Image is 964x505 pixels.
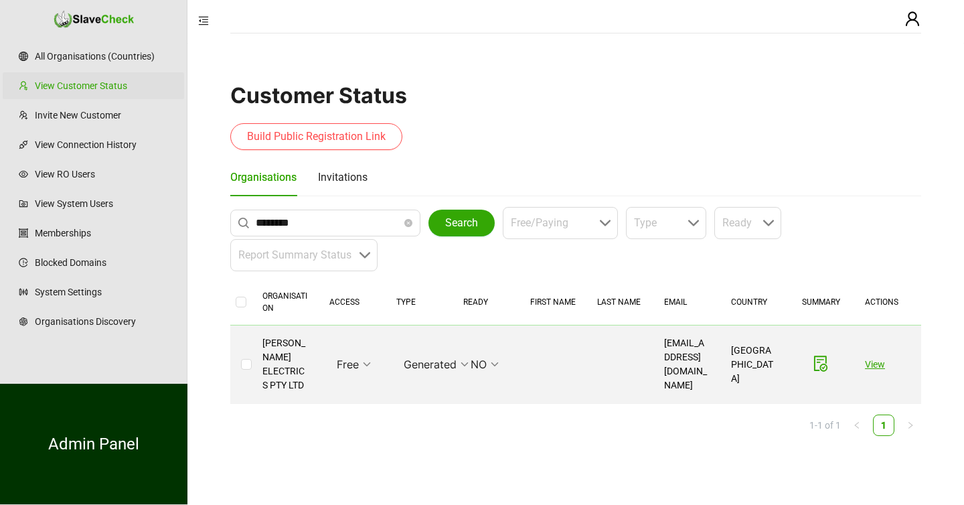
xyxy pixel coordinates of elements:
[35,161,173,188] a: View RO Users
[337,354,371,374] span: Free
[252,279,319,326] th: ORGANISATION
[35,249,173,276] a: Blocked Domains
[873,415,894,436] li: 1
[809,418,841,439] li: 1-1 of 1
[900,415,921,436] li: Next Page
[471,354,499,374] span: NO
[853,421,861,429] span: left
[35,43,173,70] a: All Organisations (Countries)
[720,279,787,326] th: COUNTRY
[846,415,868,436] button: left
[854,279,921,326] th: ACTIONS
[35,102,173,129] a: Invite New Customer
[428,210,495,236] button: Search
[445,215,478,231] span: Search
[404,217,412,229] span: close-circle
[813,356,829,372] span: file-done
[230,82,921,109] h1: Customer Status
[404,219,412,227] span: close-circle
[453,279,519,326] th: READY
[877,418,890,433] a: 1
[386,279,453,326] th: TYPE
[865,359,885,370] a: View
[653,279,720,326] th: EMAIL
[653,326,720,404] td: [EMAIL_ADDRESS][DOMAIN_NAME]
[846,415,868,436] li: Previous Page
[35,308,173,335] a: Organisations Discovery
[247,129,386,145] span: Build Public Registration Link
[318,169,368,186] div: Invitations
[35,72,173,99] a: View Customer Status
[198,15,209,26] span: menu-fold
[35,190,173,217] a: View System Users
[900,415,921,436] button: right
[35,279,173,305] a: System Settings
[319,279,386,326] th: ACCESS
[35,131,173,158] a: View Connection History
[519,279,586,326] th: FIRST NAME
[252,326,319,404] td: [PERSON_NAME] ELECTRICS PTY LTD
[230,169,297,186] div: Organisations
[35,220,173,246] a: Memberships
[586,279,653,326] th: LAST NAME
[720,326,787,404] td: [GEOGRAPHIC_DATA]
[904,11,920,27] span: user
[906,421,914,429] span: right
[787,279,854,326] th: SUMMARY
[230,123,402,150] button: Build Public Registration Link
[404,354,469,374] span: Generated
